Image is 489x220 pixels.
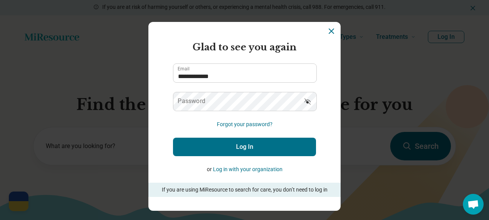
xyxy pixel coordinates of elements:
p: or [173,165,316,173]
button: Log In [173,138,316,156]
label: Password [178,98,205,104]
button: Show password [299,92,316,110]
h2: Glad to see you again [173,40,316,54]
button: Log in with your organization [213,165,283,173]
button: Dismiss [327,27,336,36]
p: If you are using MiResource to search for care, you don’t need to log in [159,186,330,194]
button: Forgot your password? [217,120,273,128]
label: Email [178,67,190,71]
section: Login Dialog [148,22,341,211]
